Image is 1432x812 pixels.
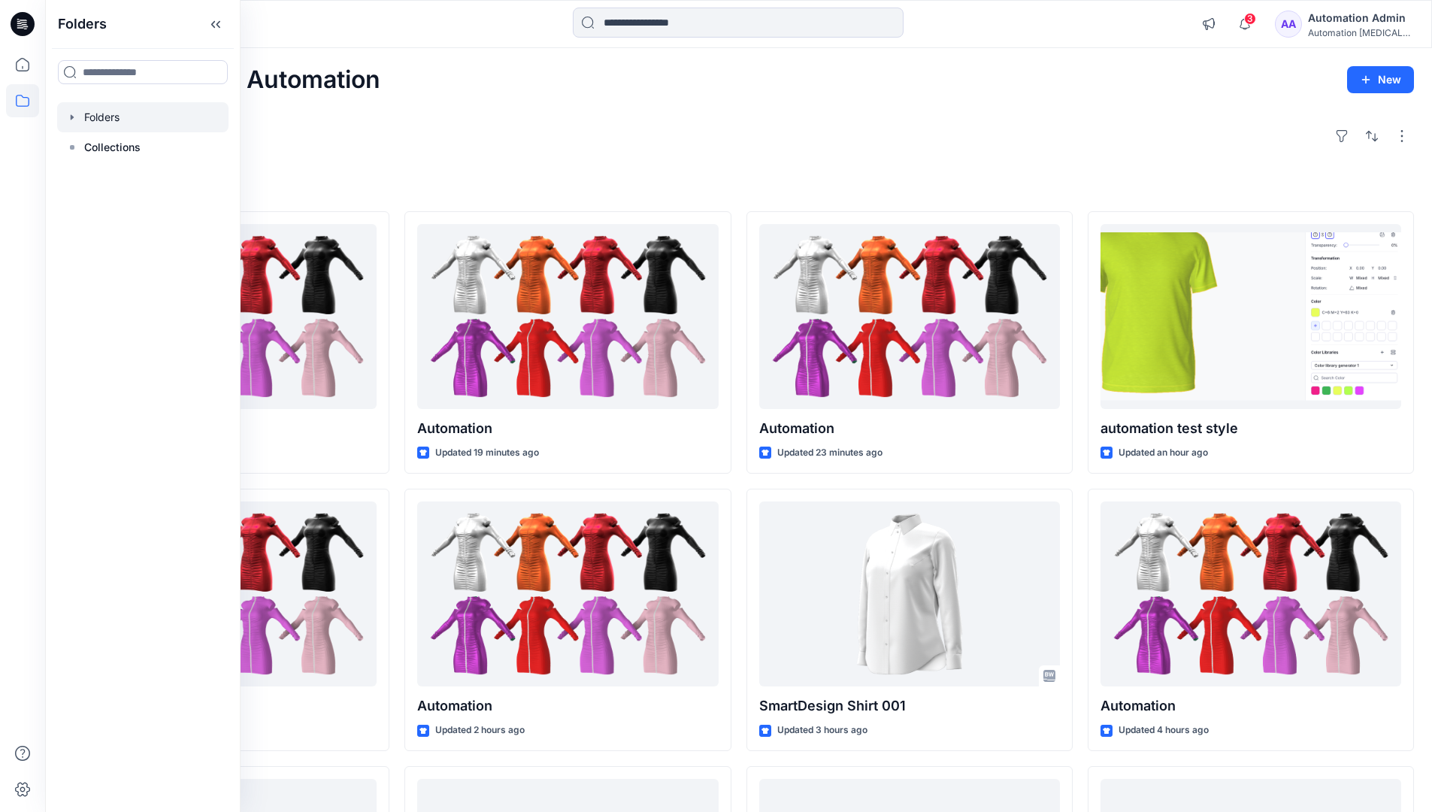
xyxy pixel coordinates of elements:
h4: Styles [63,178,1414,196]
p: Updated 19 minutes ago [435,445,539,461]
a: Automation [417,501,718,687]
p: Collections [84,138,141,156]
button: New [1347,66,1414,93]
p: Updated 4 hours ago [1119,723,1209,738]
p: Automation [759,418,1060,439]
p: Automation [1100,695,1401,717]
a: SmartDesign Shirt 001 [759,501,1060,687]
p: Updated 2 hours ago [435,723,525,738]
p: Updated 23 minutes ago [777,445,883,461]
div: Automation Admin [1308,9,1413,27]
a: Automation [417,224,718,410]
p: SmartDesign Shirt 001 [759,695,1060,717]
p: Updated 3 hours ago [777,723,867,738]
p: Automation [417,695,718,717]
span: 3 [1244,13,1256,25]
div: Automation [MEDICAL_DATA]... [1308,27,1413,38]
a: Automation [1100,501,1401,687]
a: Automation [759,224,1060,410]
p: Automation [417,418,718,439]
a: automation test style [1100,224,1401,410]
p: automation test style [1100,418,1401,439]
div: AA [1275,11,1302,38]
p: Updated an hour ago [1119,445,1208,461]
